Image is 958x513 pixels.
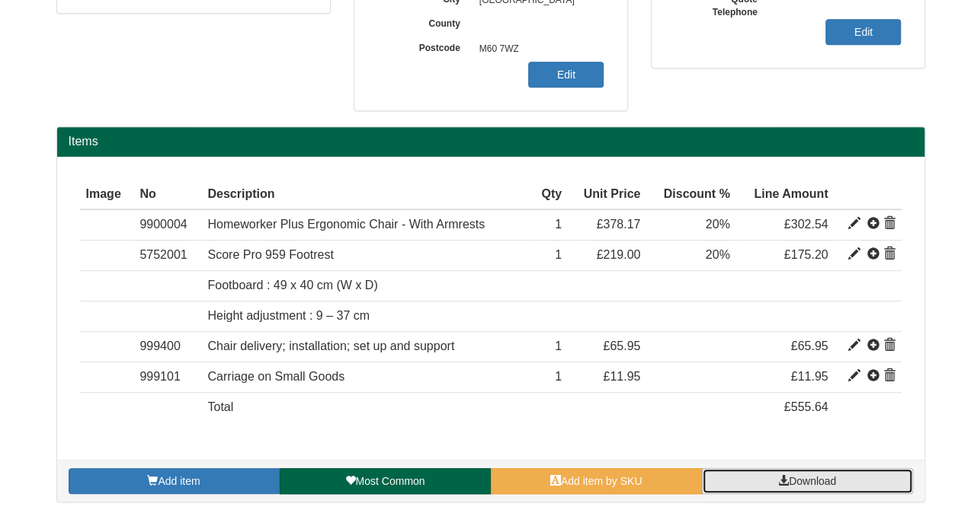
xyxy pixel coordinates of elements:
[790,370,828,383] span: £11.95
[472,37,604,62] span: M60 7WZ
[207,370,344,383] span: Carriage on Small Goods
[207,339,454,352] span: Chair delivery; installation; set up and support
[158,475,200,487] span: Add item
[133,362,201,392] td: 999101
[133,241,201,271] td: 5752001
[784,218,828,231] span: £302.54
[706,248,730,261] span: 20%
[69,135,913,148] h2: Items
[603,370,640,383] span: £11.95
[207,248,333,261] span: Score Pro 959 Footrest
[646,180,735,210] th: Discount %
[133,180,201,210] th: No
[555,248,562,261] span: 1
[207,218,485,231] span: Homeworker Plus Ergonomic Chair - With Armrests
[377,13,472,30] label: County
[555,218,562,231] span: 1
[133,331,201,362] td: 999400
[784,248,828,261] span: £175.20
[784,400,828,413] span: £555.64
[561,475,642,487] span: Add item by SKU
[355,475,425,487] span: Most Common
[201,180,530,210] th: Description
[201,392,530,422] td: Total
[706,218,730,231] span: 20%
[790,339,828,352] span: £65.95
[825,19,901,45] a: Edit
[603,339,640,352] span: £65.95
[702,468,913,494] a: Download
[531,180,569,210] th: Qty
[568,180,646,210] th: Unit Price
[596,218,640,231] span: £378.17
[80,180,134,210] th: Image
[207,309,370,322] span: Height adjustment : 9 – 37 cm
[555,339,562,352] span: 1
[377,37,472,55] label: Postcode
[736,180,835,210] th: Line Amount
[207,279,377,292] span: Footboard : 49 x 40 cm (W x D)
[133,209,201,240] td: 9900004
[789,475,836,487] span: Download
[596,248,640,261] span: £219.00
[555,370,562,383] span: 1
[528,62,604,88] a: Edit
